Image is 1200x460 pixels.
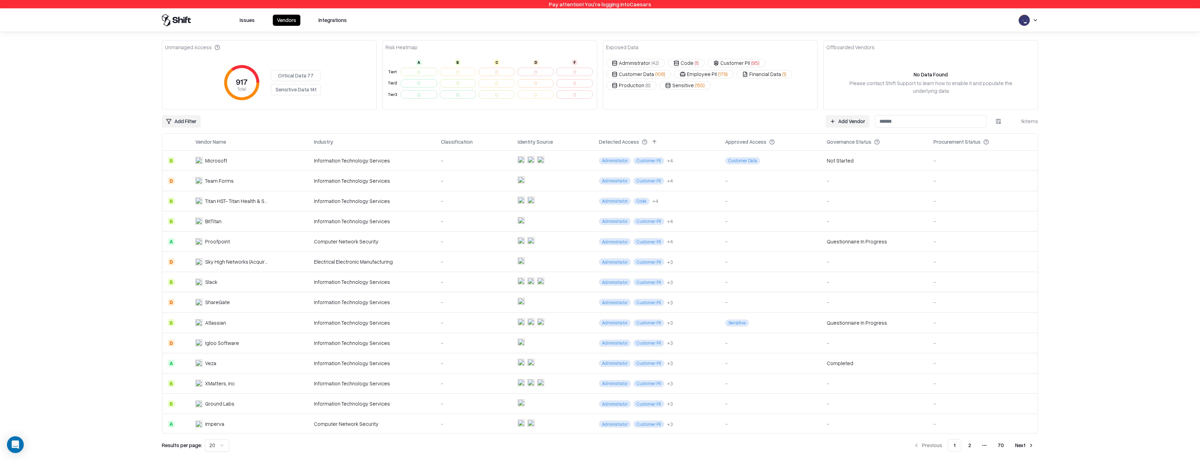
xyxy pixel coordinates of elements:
div: Information Technology Services [314,177,430,184]
img: Sky High Networks (Acquired by McAfee) [195,258,202,265]
div: Offboarded Vendors [826,44,875,51]
div: B [168,197,175,204]
span: Customer PII [633,178,664,184]
span: Administrator [599,157,631,164]
div: Industry [314,138,333,145]
button: +3 [667,279,673,286]
div: - [441,218,506,225]
div: - [933,400,1032,407]
span: Sensitive [725,319,749,326]
img: okta.com [537,156,544,163]
button: Employee PII(179) [674,70,734,78]
img: entra.microsoft.com [518,156,525,163]
img: microsoft365.com [527,318,534,325]
img: Team Forms [195,177,202,184]
div: Vendor Name [195,138,226,145]
div: Not Started [827,157,854,164]
div: + 3 [667,299,673,306]
div: Information Technology Services [314,157,430,164]
div: - [933,360,1032,367]
tspan: 917 [236,76,248,86]
span: Administrator [599,279,631,286]
button: Production(6) [606,81,657,90]
span: ( 106 ) [655,70,665,78]
span: Administrator [599,198,631,205]
div: A [168,421,175,428]
button: +4 [667,157,673,164]
a: Add Vendor [826,115,869,128]
img: Titan HST- Titan Health & Security Technologies, Inc. [195,197,202,204]
div: Open Intercom Messenger [7,436,24,453]
div: - [725,238,816,245]
div: B [168,380,175,387]
img: entra.microsoft.com [518,318,525,325]
button: +3 [667,339,673,347]
img: okta.com [537,379,544,386]
button: Customer Data(106) [606,70,671,78]
button: +4 [667,177,673,184]
div: - [441,420,506,428]
div: D [168,339,175,346]
div: - [725,400,816,407]
img: entra.microsoft.com [518,278,525,285]
div: Titan HST- Titan Health & Security Technologies, Inc. [205,197,268,205]
img: Proofpoint [195,238,202,245]
img: Veza [195,360,202,367]
div: - [933,157,1032,164]
div: - [725,380,816,387]
div: - [441,319,506,326]
button: +3 [667,299,673,306]
img: okta.com [527,420,534,427]
img: Igloo Software [195,339,202,346]
div: Information Technology Services [314,339,430,347]
span: Administrator [599,360,631,367]
div: Igloo Software [205,339,239,347]
button: Sensitive(155) [659,81,711,90]
img: entra.microsoft.com [518,217,525,224]
span: ( 6 ) [646,82,651,89]
div: B [168,400,175,407]
div: Detected Access [599,138,639,145]
img: entra.microsoft.com [518,339,525,346]
div: - [725,299,816,306]
div: - [441,157,506,164]
div: Imperva [205,420,224,428]
img: entra.microsoft.com [518,176,525,183]
div: Electrical Electronic Manufacturing [314,258,430,265]
div: ShareGate [205,299,230,306]
div: Questionnaire In Progress [827,238,887,245]
div: A [168,238,175,245]
button: +3 [667,380,673,387]
div: - [441,177,506,184]
div: - [933,197,1032,205]
div: - [933,299,1032,306]
img: entra.microsoft.com [518,420,525,427]
div: B [168,218,175,225]
img: microsoft365.com [527,379,534,386]
div: - [441,380,506,387]
span: Customer PII [633,421,664,428]
div: Information Technology Services [314,360,430,367]
div: Slack [205,278,217,286]
span: Customer PII [633,319,664,326]
div: Unmanaged Access [165,44,220,51]
div: Information Technology Services [314,299,430,306]
span: Customer PII [633,218,664,225]
img: entra.microsoft.com [518,399,525,406]
div: + 4 [667,238,673,245]
img: okta.com [527,237,534,244]
div: - [441,197,506,205]
span: Administrator [599,299,631,306]
div: Classification [441,138,473,145]
img: microsoft365.com [527,156,534,163]
span: Customer PII [633,299,664,306]
div: - [441,360,506,367]
div: D [168,299,175,306]
span: Administrator [599,258,631,265]
span: Customer PII [633,157,664,164]
div: - [725,278,816,286]
div: + 4 [652,197,658,205]
button: Administrator(42) [606,59,665,67]
div: Approved Access [725,138,766,145]
div: Information Technology Services [314,400,430,407]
